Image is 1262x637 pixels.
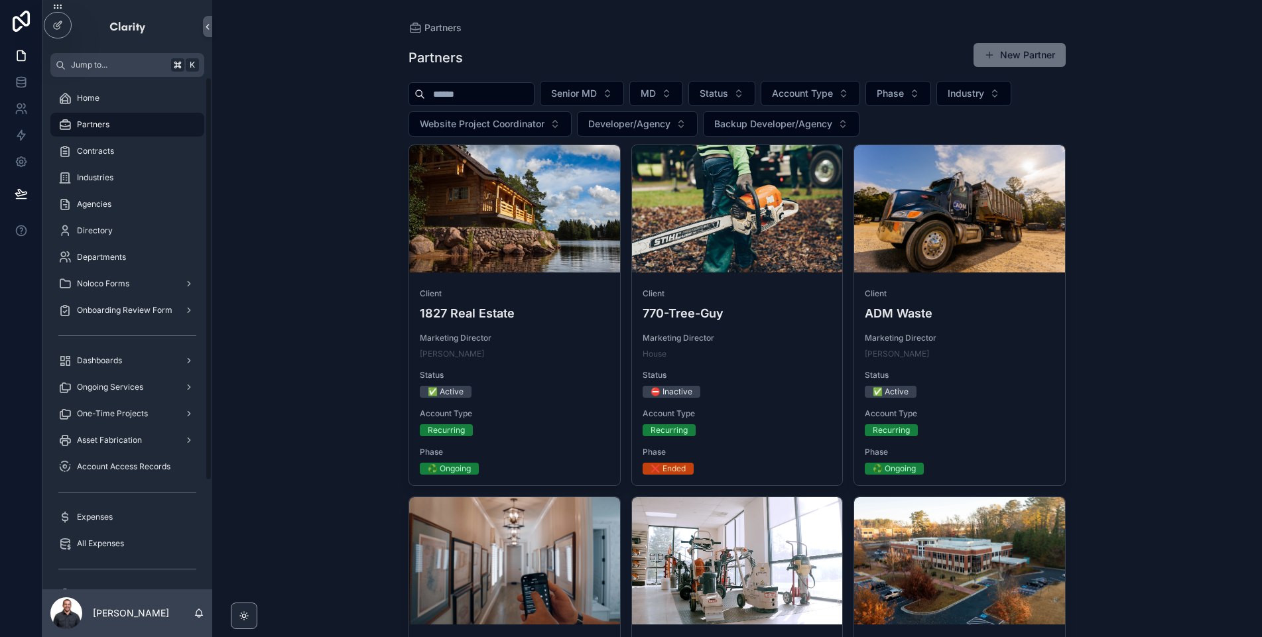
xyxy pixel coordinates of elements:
span: Partners [77,119,109,130]
span: My Forms [77,589,115,599]
span: Industries [77,172,113,183]
span: Backup Developer/Agency [714,117,832,131]
a: Partners [409,21,462,34]
span: Partners [424,21,462,34]
a: House [643,349,666,359]
span: Client [420,288,609,299]
button: Select Button [577,111,698,137]
span: Ongoing Services [77,382,143,392]
span: Website Project Coordinator [420,117,544,131]
a: [PERSON_NAME] [420,349,484,359]
button: Select Button [688,81,755,106]
a: Directory [50,219,204,243]
a: All Expenses [50,532,204,555]
span: Marketing Director [643,333,832,343]
span: Account Type [420,408,609,419]
div: ✅ Active [873,386,909,398]
span: Onboarding Review Form [77,305,172,316]
button: Jump to...K [50,53,204,77]
div: advanced-Cropped.webp [854,497,1065,624]
div: able-Cropped.webp [632,497,843,624]
span: Jump to... [71,60,166,70]
span: Status [420,370,609,380]
button: New Partner [974,43,1066,67]
span: Industry [948,87,984,100]
span: Expenses [77,512,113,522]
span: Phase [643,447,832,457]
a: Dashboards [50,349,204,373]
span: Status [700,87,728,100]
a: Ongoing Services [50,375,204,399]
div: Aarons.webp [409,497,620,624]
span: Agencies [77,199,111,209]
span: K [187,60,198,70]
div: ♻️ Ongoing [428,463,471,475]
a: Onboarding Review Form [50,298,204,322]
div: Recurring [873,424,910,436]
a: Industries [50,166,204,190]
a: Client770-Tree-GuyMarketing DirectorHouseStatus⛔ InactiveAccount TypeRecurringPhase❌ Ended [631,145,844,486]
a: Client1827 Real EstateMarketing Director[PERSON_NAME]Status✅ ActiveAccount TypeRecurringPhase♻️ O... [409,145,621,486]
span: Client [643,288,832,299]
button: Select Button [761,81,860,106]
span: One-Time Projects [77,408,148,419]
span: Senior MD [551,87,597,100]
div: 1827.webp [409,145,620,272]
span: Client [865,288,1054,299]
div: scrollable content [42,77,212,589]
span: Marketing Director [865,333,1054,343]
span: Directory [77,225,113,236]
div: ✅ Active [428,386,464,398]
span: Developer/Agency [588,117,670,131]
span: Departments [77,252,126,262]
h4: ADM Waste [865,304,1054,322]
h4: 770-Tree-Guy [643,304,832,322]
a: ClientADM WasteMarketing Director[PERSON_NAME]Status✅ ActiveAccount TypeRecurringPhase♻️ Ongoing [853,145,1066,486]
span: Account Type [772,87,833,100]
h4: 1827 Real Estate [420,304,609,322]
a: Departments [50,245,204,269]
div: ⛔ Inactive [651,386,692,398]
a: Home [50,86,204,110]
button: Select Button [865,81,931,106]
a: Agencies [50,192,204,216]
span: MD [641,87,656,100]
span: Dashboards [77,355,122,366]
span: Status [865,370,1054,380]
button: Select Button [629,81,683,106]
div: Recurring [428,424,465,436]
a: One-Time Projects [50,402,204,426]
span: Account Type [643,408,832,419]
a: [PERSON_NAME] [865,349,929,359]
span: Home [77,93,99,103]
span: Contracts [77,146,114,156]
div: ♻️ Ongoing [873,463,916,475]
button: Select Button [409,111,572,137]
span: Noloco Forms [77,278,129,289]
div: 770-Cropped.webp [632,145,843,272]
button: Select Button [703,111,859,137]
a: Expenses [50,505,204,529]
a: Account Access Records [50,455,204,479]
span: Phase [865,447,1054,457]
div: ❌ Ended [651,463,686,475]
span: Phase [420,447,609,457]
h1: Partners [409,48,463,67]
a: Contracts [50,139,204,163]
div: adm-Cropped.webp [854,145,1065,272]
span: Status [643,370,832,380]
img: App logo [109,16,147,37]
div: Recurring [651,424,688,436]
span: Account Access Records [77,461,170,472]
a: Noloco Forms [50,272,204,296]
span: Phase [877,87,904,100]
a: My Forms [50,582,204,606]
button: Select Button [540,81,624,106]
p: [PERSON_NAME] [93,607,169,620]
span: Asset Fabrication [77,435,142,445]
span: All Expenses [77,538,124,549]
